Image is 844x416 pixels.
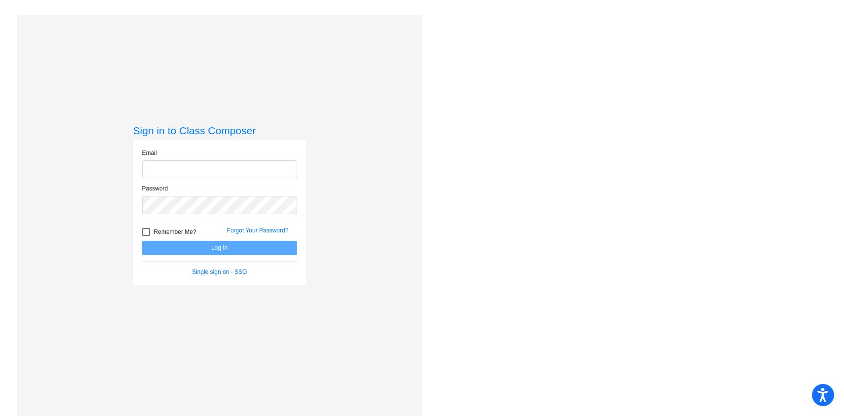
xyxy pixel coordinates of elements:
[227,227,289,234] a: Forgot Your Password?
[192,268,247,275] a: Single sign on - SSO
[142,149,157,157] label: Email
[133,124,306,137] h3: Sign in to Class Composer
[154,226,196,238] span: Remember Me?
[142,184,168,193] label: Password
[142,241,297,255] button: Log In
